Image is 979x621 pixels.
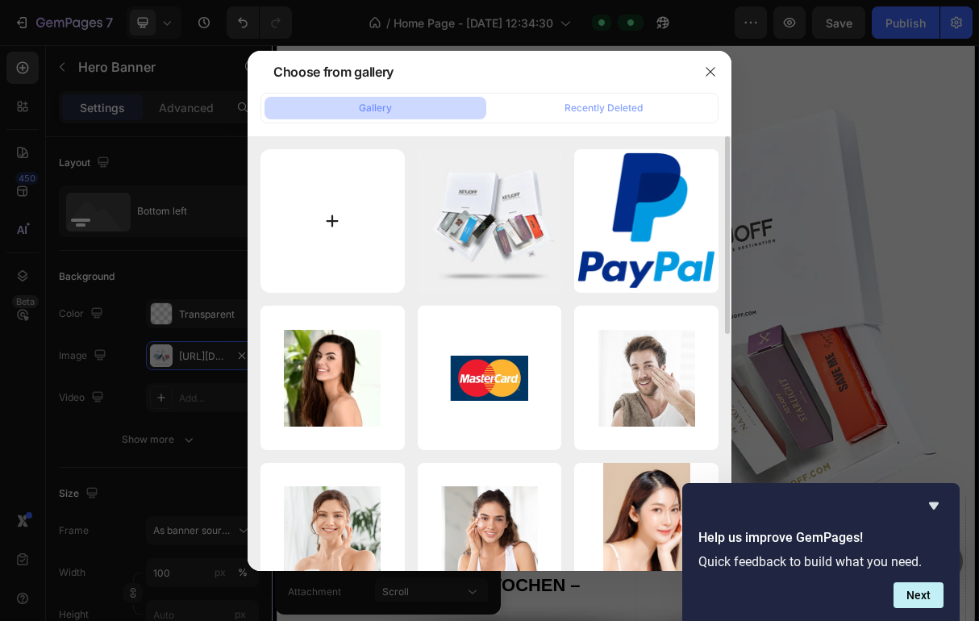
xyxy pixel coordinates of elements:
img: image [441,486,538,583]
div: Recently Deleted [564,101,643,115]
button: Next question [894,582,944,608]
div: Gallery [359,101,392,115]
div: Help us improve GemPages! [698,496,944,608]
img: image [574,149,719,292]
div: Choose from gallery [273,62,394,81]
img: image [603,463,690,607]
h2: Help us improve GemPages! [698,528,944,548]
button: Recently Deleted [493,97,714,119]
button: Gallery [265,97,486,119]
img: image [284,330,381,427]
button: Hide survey [924,496,944,515]
img: image [284,486,381,583]
p: Quick feedback to build what you need. [698,554,944,569]
img: image [418,149,562,294]
img: image [598,330,695,427]
img: image [450,356,528,401]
